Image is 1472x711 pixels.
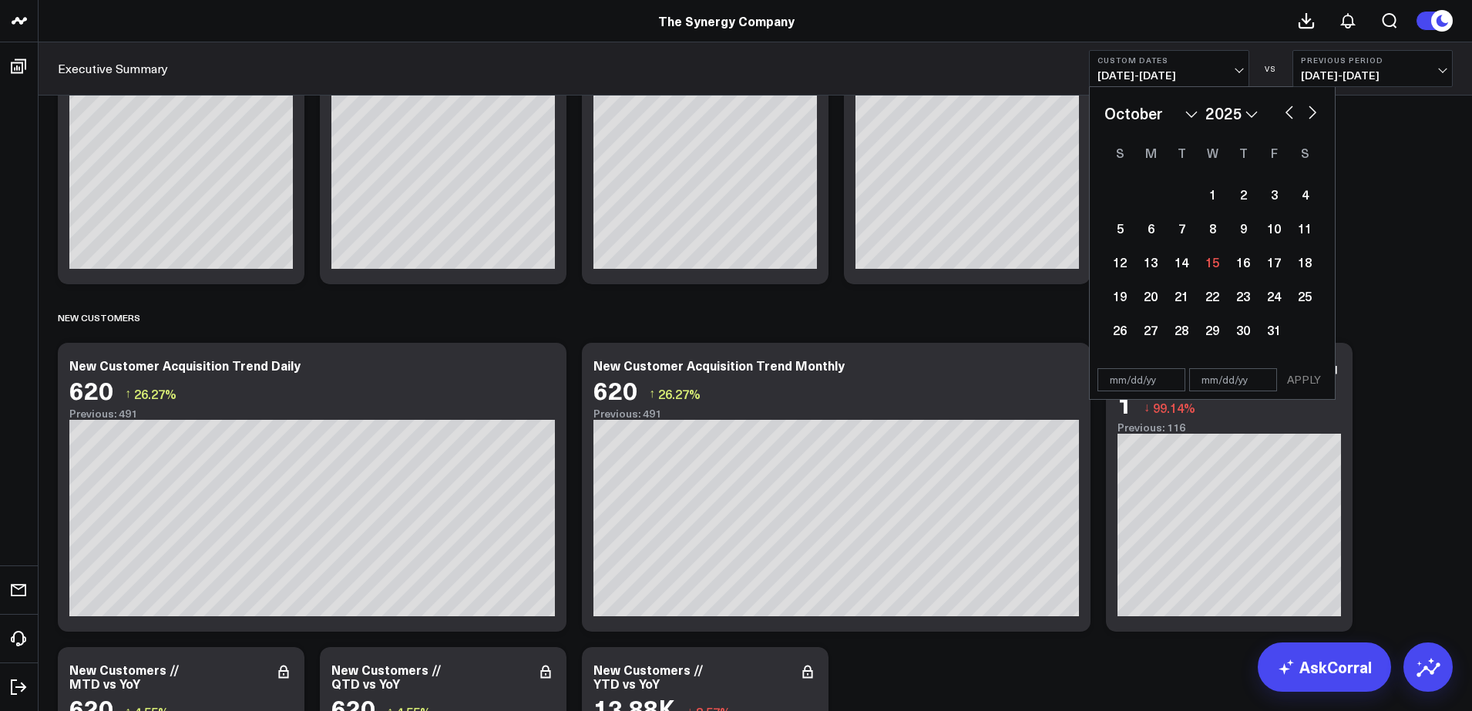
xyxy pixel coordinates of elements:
input: mm/dd/yy [1097,368,1185,391]
span: ↓ [1144,397,1150,418]
a: Executive Summary [58,60,168,77]
span: ↑ [125,384,131,404]
div: Previous: 491 [593,407,1079,420]
span: 99.14% [1153,399,1195,416]
div: VS [1257,64,1285,73]
span: [DATE] - [DATE] [1301,69,1444,82]
button: APPLY [1281,368,1327,391]
div: 620 [593,376,637,404]
div: Thursday [1228,140,1259,165]
a: The Synergy Company [658,12,795,29]
div: New Customer Acquisition Trend Monthly [593,357,845,374]
div: New Customer Acquisition Trend Daily [69,357,301,374]
span: 26.27% [134,385,176,402]
div: Tuesday [1166,140,1197,165]
div: New Customers // MTD vs YoY [69,661,180,692]
span: [DATE] - [DATE] [1097,69,1241,82]
span: ↑ [649,384,655,404]
div: New Customers // QTD vs YoY [331,661,442,692]
span: 26.27% [658,385,701,402]
div: Friday [1259,140,1289,165]
button: Custom Dates[DATE]-[DATE] [1089,50,1249,87]
div: Sunday [1104,140,1135,165]
b: Previous Period [1301,55,1444,65]
b: Custom Dates [1097,55,1241,65]
div: Previous: 116 [1117,421,1341,434]
div: Previous: 491 [69,407,555,420]
button: Previous Period[DATE]-[DATE] [1292,50,1453,87]
div: New Customers // YTD vs YoY [593,661,704,692]
div: 1 [1117,390,1132,418]
div: New Customers [58,300,140,335]
div: Monday [1135,140,1166,165]
div: 620 [69,376,113,404]
input: mm/dd/yy [1189,368,1277,391]
a: AskCorral [1258,642,1391,692]
div: Saturday [1289,140,1320,165]
div: Wednesday [1197,140,1228,165]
